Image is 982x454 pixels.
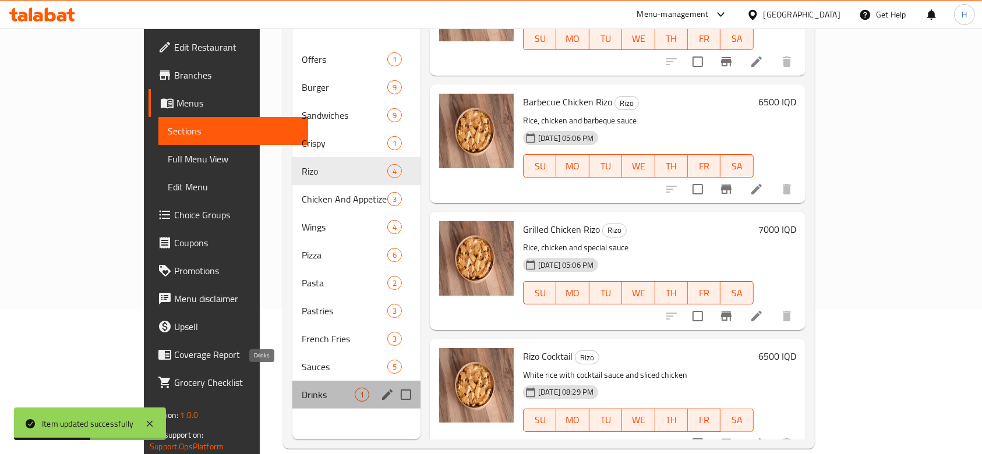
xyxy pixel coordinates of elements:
[150,439,224,454] a: Support.OpsPlatform
[575,350,599,364] div: Rizo
[302,332,387,346] span: French Fries
[528,412,552,428] span: SU
[149,285,308,313] a: Menu disclaimer
[168,180,299,194] span: Edit Menu
[750,309,764,323] a: Edit menu item
[660,285,683,302] span: TH
[720,281,753,304] button: SA
[627,158,650,175] span: WE
[388,54,401,65] span: 1
[575,351,599,364] span: Rizo
[594,412,617,428] span: TU
[302,164,387,178] span: Rizo
[603,224,626,237] span: Rizo
[556,281,589,304] button: MO
[174,347,299,361] span: Coverage Report
[720,409,753,432] button: SA
[712,175,740,203] button: Branch-specific-item
[388,222,401,233] span: 4
[302,304,387,318] span: Pastries
[523,154,556,178] button: SU
[615,97,638,110] span: Rizo
[388,334,401,345] span: 3
[758,94,796,110] h6: 6500 IQD
[693,412,716,428] span: FR
[523,27,556,50] button: SU
[686,49,710,74] span: Select to update
[355,388,369,402] div: items
[688,27,720,50] button: FR
[292,269,421,297] div: Pasta2
[387,164,402,178] div: items
[388,194,401,205] span: 3
[387,276,402,290] div: items
[561,412,584,428] span: MO
[292,41,421,413] nav: Menu sections
[528,285,552,302] span: SU
[176,96,299,110] span: Menus
[622,409,655,432] button: WE
[523,281,556,304] button: SU
[158,173,308,201] a: Edit Menu
[750,437,764,451] a: Edit menu item
[174,292,299,306] span: Menu disclaimer
[589,154,622,178] button: TU
[387,136,402,150] div: items
[292,353,421,381] div: Sauces5
[149,89,308,117] a: Menus
[292,297,421,325] div: Pastries3
[725,285,748,302] span: SA
[686,304,710,328] span: Select to update
[150,427,203,442] span: Get support on:
[627,30,650,47] span: WE
[388,138,401,149] span: 1
[302,276,387,290] div: Pasta
[387,52,402,66] div: items
[594,285,617,302] span: TU
[174,208,299,222] span: Choice Groups
[388,82,401,93] span: 9
[712,302,740,330] button: Branch-specific-item
[622,154,655,178] button: WE
[750,55,764,69] a: Edit menu item
[302,360,387,374] span: Sauces
[387,80,402,94] div: items
[655,281,688,304] button: TH
[688,281,720,304] button: FR
[302,80,387,94] span: Burger
[302,108,387,122] div: Sandwiches
[174,375,299,389] span: Grocery Checklist
[773,48,801,76] button: delete
[534,386,598,398] span: [DATE] 08:29 PM
[523,240,754,255] p: Rice, chicken and special sauce
[561,285,584,302] span: MO
[773,175,801,203] button: delete
[556,409,589,432] button: MO
[660,30,683,47] span: TH
[302,220,387,234] span: Wings
[764,8,840,21] div: [GEOGRAPHIC_DATA]
[528,30,552,47] span: SU
[388,278,401,289] span: 2
[292,185,421,213] div: Chicken And Appetizers3
[686,177,710,201] span: Select to update
[693,30,716,47] span: FR
[962,8,967,21] span: H
[174,264,299,278] span: Promotions
[292,73,421,101] div: Burger9
[174,68,299,82] span: Branches
[149,33,308,61] a: Edit Restaurant
[302,136,387,150] div: Crispy
[627,412,650,428] span: WE
[622,27,655,50] button: WE
[693,285,716,302] span: FR
[637,8,709,22] div: Menu-management
[388,250,401,261] span: 6
[388,166,401,177] span: 4
[149,340,308,368] a: Coverage Report
[589,281,622,304] button: TU
[158,145,308,173] a: Full Menu View
[388,110,401,121] span: 9
[556,27,589,50] button: MO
